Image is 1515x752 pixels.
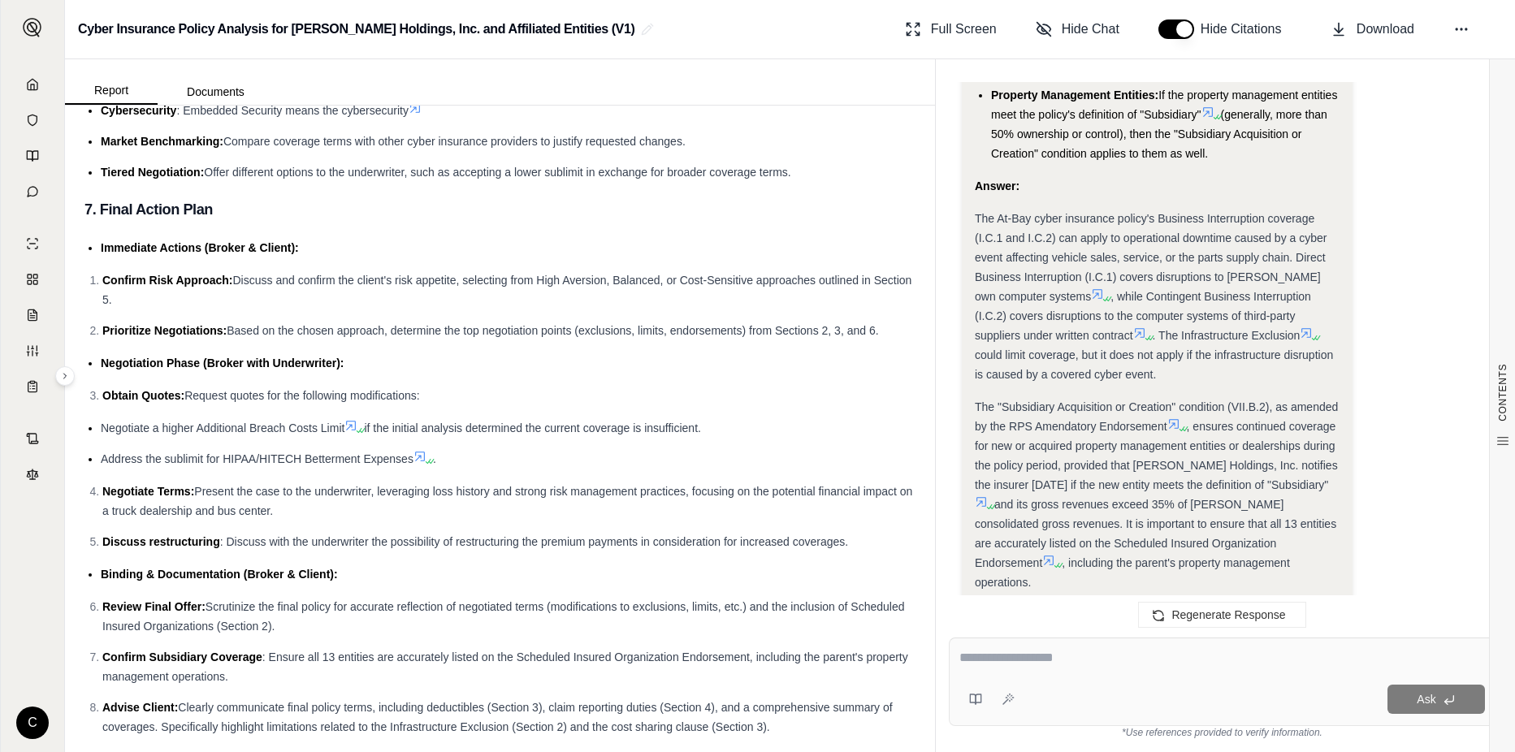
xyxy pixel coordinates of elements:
span: Negotiate a higher Additional Breach Costs Limit [101,421,344,434]
a: Documents Vault [11,104,54,136]
a: Prompt Library [11,140,54,172]
a: Custom Report [11,335,54,367]
span: Confirm Subsidiary Coverage [102,650,262,663]
span: Based on the chosen approach, determine the top negotiation points (exclusions, limits, endorseme... [227,324,878,337]
span: Ask [1417,693,1435,706]
span: CONTENTS [1496,364,1509,421]
span: Obtain Quotes: [102,389,184,402]
span: Clearly communicate final policy terms, including deductibles (Section 3), claim reporting duties... [102,701,893,733]
a: Claim Coverage [11,299,54,331]
span: Review Final Offer: [102,600,206,613]
img: Expand sidebar [23,18,42,37]
a: Legal Search Engine [11,458,54,491]
span: : Embedded Security means the cybersecurity [176,104,409,117]
span: if the initial analysis determined the current coverage is insufficient. [364,421,701,434]
span: : Discuss with the underwriter the possibility of restructuring the premium payments in considera... [220,535,848,548]
span: Confirm Risk Approach: [102,274,233,287]
button: Expand sidebar [55,366,75,386]
span: Property Management Entities: [991,89,1158,102]
span: Immediate Actions (Broker & Client): [101,241,299,254]
span: Discuss and confirm the client's risk appetite, selecting from High Aversion, Balanced, or Cost-S... [102,274,911,306]
button: Regenerate Response [1138,602,1305,628]
div: C [16,707,49,739]
span: Present the case to the underwriter, leveraging loss history and strong risk management practices... [102,485,912,517]
a: Chat [11,175,54,208]
span: Advise Client: [102,701,178,714]
span: The At-Bay cyber insurance policy's Business Interruption coverage (I.C.1 and I.C.2) can apply to... [975,212,1327,303]
span: Compare coverage terms with other cyber insurance providers to justify requested changes. [223,135,686,148]
span: , while Contingent Business Interruption (I.C.2) covers disruptions to the computer systems of th... [975,290,1311,342]
button: Ask [1387,685,1485,714]
a: Home [11,68,54,101]
h2: Cyber Insurance Policy Analysis for [PERSON_NAME] Holdings, Inc. and Affiliated Entities (V1) [78,15,634,44]
span: could limit coverage, but it does not apply if the infrastructure disruption is caused by a cover... [975,348,1333,381]
button: Full Screen [898,13,1003,45]
span: : Ensure all 13 entities are accurately listed on the Scheduled Insured Organization Endorsement,... [102,650,908,683]
button: Report [65,77,158,105]
span: Prioritize Negotiations: [102,324,227,337]
strong: Answer: [975,179,1019,192]
h3: 7. Final Action Plan [84,195,915,224]
span: (generally, more than 50% ownership or control), then the "Subsidiary Acquisition or Creation" co... [991,108,1327,160]
button: Download [1324,13,1421,45]
span: Binding & Documentation (Broker & Client): [101,568,338,581]
span: . The Infrastructure Exclusion [1153,329,1301,342]
span: Regenerate Response [1171,608,1285,621]
span: Negotiation Phase (Broker with Underwriter): [101,357,344,370]
button: Hide Chat [1029,13,1126,45]
span: If the property management entities meet the policy's definition of "Subsidiary" [991,89,1337,121]
span: Market Benchmarking: [101,135,223,148]
span: and its gross revenues exceed 35% of [PERSON_NAME] consolidated gross revenues. It is important t... [975,498,1336,569]
span: Request quotes for the following modifications: [184,389,420,402]
span: . [433,452,436,465]
a: Policy Comparisons [11,263,54,296]
a: Contract Analysis [11,422,54,455]
span: Hide Citations [1201,19,1292,39]
button: Documents [158,79,274,105]
span: Tiered Negotiation: [101,166,204,179]
span: Address the sublimit for HIPAA/HITECH Betterment Expenses [101,452,413,465]
a: Coverage Table [11,370,54,403]
a: Single Policy [11,227,54,260]
span: , including the parent's property management operations. [975,556,1290,589]
span: The "Subsidiary Acquisition or Creation" condition (VII.B.2), as amended by the RPS Amendatory En... [975,400,1338,433]
div: *Use references provided to verify information. [949,726,1496,739]
span: Full Screen [931,19,997,39]
button: Expand sidebar [16,11,49,44]
span: , ensures continued coverage for new or acquired property management entities or dealerships duri... [975,420,1338,491]
span: Hide Chat [1062,19,1119,39]
span: Cybersecurity [101,104,176,117]
span: Download [1357,19,1414,39]
span: Offer different options to the underwriter, such as accepting a lower sublimit in exchange for br... [204,166,790,179]
span: Negotiate Terms: [102,485,194,498]
span: Discuss restructuring [102,535,220,548]
span: Scrutinize the final policy for accurate reflection of negotiated terms (modifications to exclusi... [102,600,904,633]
